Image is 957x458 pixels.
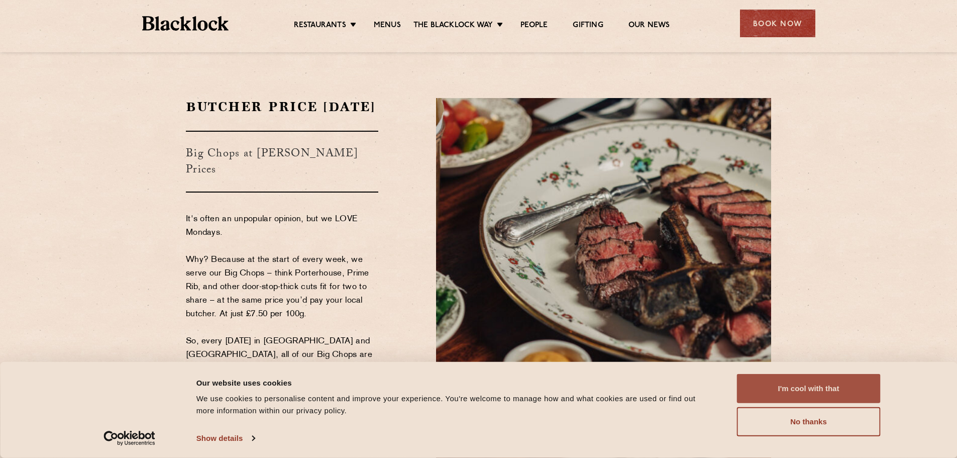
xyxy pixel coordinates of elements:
img: BL_Textured_Logo-footer-cropped.svg [142,16,229,31]
h3: Big Chops at [PERSON_NAME] Prices [186,131,378,193]
a: Usercentrics Cookiebot - opens in a new window [85,431,173,446]
div: Book Now [740,10,815,37]
div: We use cookies to personalise content and improve your experience. You're welcome to manage how a... [196,393,714,417]
a: Our News [628,21,670,32]
button: No thanks [737,407,881,436]
a: Menus [374,21,401,32]
button: I'm cool with that [737,374,881,403]
a: People [520,21,548,32]
h2: Butcher Price [DATE] [186,98,378,116]
div: Our website uses cookies [196,377,714,389]
a: Restaurants [294,21,346,32]
a: Show details [196,431,255,446]
a: The Blacklock Way [413,21,493,32]
a: Gifting [573,21,603,32]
